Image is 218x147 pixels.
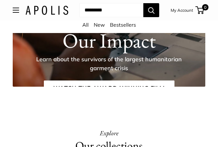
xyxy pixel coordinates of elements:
[44,81,174,96] a: Watch the Award Winning Film
[143,3,159,17] button: Search
[25,55,193,73] p: Learn about the survivors of the largest humanitarian garment crisis
[79,3,143,17] input: Search...
[202,4,208,10] span: 0
[100,127,119,139] h3: Explore
[94,22,105,28] a: New
[25,6,68,15] img: Apolis
[82,22,89,28] a: All
[13,8,19,13] button: Open menu
[196,6,204,14] a: 0
[63,29,156,53] h1: Our Impact
[171,6,193,14] a: My Account
[110,22,136,28] a: Bestsellers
